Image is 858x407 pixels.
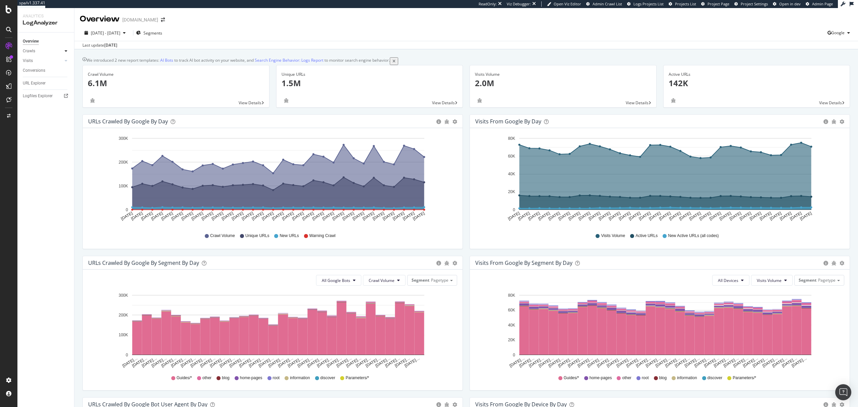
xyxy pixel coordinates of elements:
a: Open Viz Editor [547,1,581,7]
span: All Devices [718,278,738,283]
div: bug [832,261,836,266]
a: Projects List [669,1,696,7]
div: Last update [82,42,117,48]
div: A chart. [475,291,841,369]
div: gear [452,402,457,407]
svg: A chart. [88,133,453,227]
div: Overview [23,38,39,45]
div: URLs Crawled by Google by day [88,118,168,125]
text: [DATE] [291,211,305,221]
button: All Devices [712,275,749,286]
span: Admin Page [812,1,833,6]
text: 0 [126,208,128,212]
span: Project Settings [741,1,768,6]
span: New URLs [280,233,299,239]
span: other [622,375,631,381]
span: Project Page [708,1,729,6]
span: Pagetype [431,277,448,283]
span: information [677,375,697,381]
span: Unique URLs [245,233,269,239]
p: 142K [669,77,845,89]
span: View Details [432,100,455,106]
div: Active URLs [669,71,845,77]
text: [DATE] [789,211,802,221]
text: [DATE] [799,211,812,221]
text: [DATE] [311,211,325,221]
text: [DATE] [537,211,551,221]
svg: A chart. [475,133,841,227]
text: [DATE] [321,211,335,221]
div: circle-info [436,402,441,407]
text: [DATE] [638,211,652,221]
div: circle-info [436,119,441,124]
div: gear [452,119,457,124]
div: URL Explorer [23,80,46,87]
div: Crawls [23,48,35,55]
span: Segment [799,277,816,283]
svg: A chart. [88,291,453,369]
text: [DATE] [568,211,581,221]
a: Admin Page [806,1,833,7]
div: Crawl Volume [88,71,264,77]
div: Unique URLs [282,71,458,77]
div: [DATE] [104,42,117,48]
text: [DATE] [261,211,274,221]
a: Logs Projects List [627,1,664,7]
div: LogAnalyzer [23,19,69,27]
a: Logfiles Explorer [23,93,69,100]
div: Conversions [23,67,45,74]
text: [DATE] [342,211,355,221]
text: [DATE] [402,211,415,221]
text: [DATE] [709,211,722,221]
text: [DATE] [271,211,285,221]
text: [DATE] [517,211,531,221]
span: home-pages [590,375,612,381]
text: [DATE] [171,211,184,221]
text: 200K [119,313,128,317]
span: home-pages [240,375,262,381]
text: [DATE] [698,211,712,221]
div: gear [840,261,844,266]
span: Active URLs [635,233,658,239]
text: [DATE] [527,211,541,221]
text: 300K [119,293,128,298]
text: 80K [508,293,515,298]
div: Visits Volume [475,71,651,77]
text: [DATE] [221,211,234,221]
span: Guides/* [564,375,579,381]
text: [DATE] [191,211,204,221]
text: [DATE] [150,211,164,221]
text: [DATE] [678,211,692,221]
div: Analytics [23,13,69,19]
p: 1.5M [282,77,458,89]
a: Open in dev [773,1,801,7]
button: Google [828,27,853,38]
a: AI Bots [160,57,173,63]
text: [DATE] [578,211,591,221]
text: [DATE] [558,211,571,221]
div: Visits from Google By Segment By Day [475,259,572,266]
span: Open Viz Editor [554,1,581,6]
text: [DATE] [688,211,702,221]
div: bug [832,402,836,407]
text: [DATE] [281,211,295,221]
div: circle-info [823,261,828,266]
a: Overview [23,38,69,45]
a: Conversions [23,67,69,74]
text: [DATE] [668,211,682,221]
p: 2.0M [475,77,651,89]
span: discover [320,375,335,381]
text: [DATE] [130,211,143,221]
div: [DOMAIN_NAME] [122,16,158,23]
div: gear [840,119,844,124]
div: Visits [23,57,33,64]
div: Overview [80,13,120,25]
span: blog [659,375,667,381]
span: All Google Bots [322,278,350,283]
span: Crawl Volume [369,278,394,283]
div: ReadOnly: [479,1,497,7]
div: Viz Debugger: [507,1,531,7]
